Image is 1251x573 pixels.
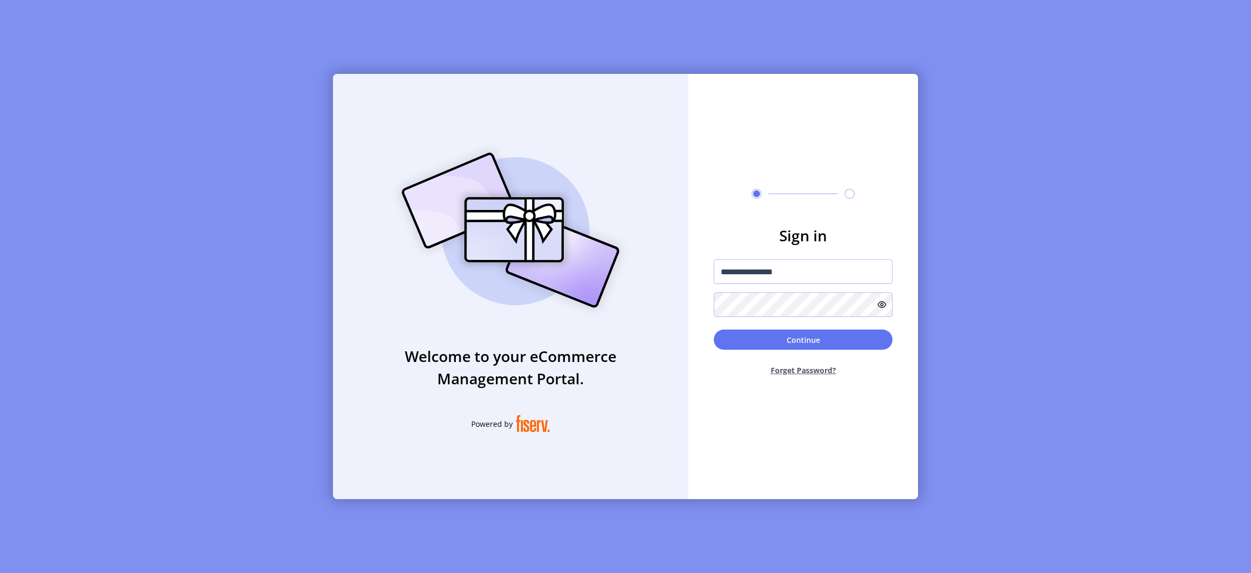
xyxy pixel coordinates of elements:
[714,356,893,384] button: Forget Password?
[386,141,636,319] img: card_Illustration.svg
[714,330,893,350] button: Continue
[714,224,893,247] h3: Sign in
[333,345,688,390] h3: Welcome to your eCommerce Management Portal.
[471,418,513,429] span: Powered by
